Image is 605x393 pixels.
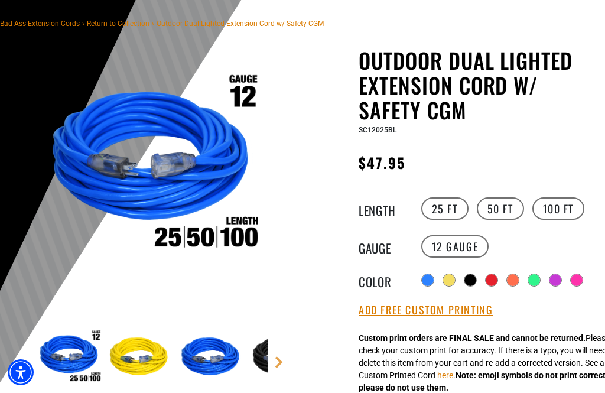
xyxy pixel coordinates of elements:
[82,20,84,28] span: ›
[273,356,285,368] a: Next
[87,20,149,28] a: Return to Collection
[359,333,586,343] strong: Custom print orders are FINAL SALE and cannot be returned.
[152,20,154,28] span: ›
[359,48,596,122] h1: Outdoor Dual Lighted Extension Cord w/ Safety CGM
[421,235,489,258] label: 12 Gauge
[359,126,396,134] span: SC12025BL
[359,272,418,288] legend: Color
[359,152,405,173] span: $47.95
[532,197,585,220] label: 100 FT
[8,359,34,385] div: Accessibility Menu
[359,239,418,254] legend: Gauge
[106,323,175,392] img: Yellow
[437,369,453,382] button: here
[178,323,246,392] img: Blue
[157,20,324,28] span: Outdoor Dual Lighted Extension Cord w/ Safety CGM
[421,197,469,220] label: 25 FT
[477,197,524,220] label: 50 FT
[249,323,318,392] img: Black
[359,304,493,317] button: Add Free Custom Printing
[359,201,418,216] legend: Length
